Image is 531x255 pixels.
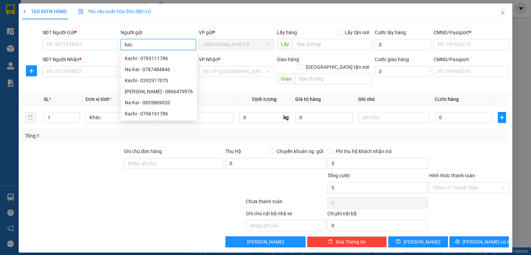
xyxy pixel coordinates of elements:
div: Kachi - 0392917075 [125,77,193,84]
span: Khác [90,112,152,123]
img: icon [78,9,84,15]
label: Cước giao hàng [375,57,409,62]
span: save [396,239,401,245]
span: close [500,10,505,16]
span: Cước hàng [435,96,459,102]
div: Chi phí nội bộ [327,210,428,220]
span: Phí thu hộ khách nhận trả [333,148,394,155]
div: Kachi - 0796161786 [121,108,197,119]
div: Người gửi [121,29,196,36]
span: [PERSON_NAME] [247,238,284,246]
div: [PERSON_NAME] - 0866479976 [125,88,193,95]
button: plus [498,112,506,123]
span: plus [22,9,27,14]
th: Ghi chú [355,93,432,106]
span: [GEOGRAPHIC_DATA] tận nơi [303,63,372,71]
span: Giao [277,73,295,84]
button: printer[PERSON_NAME] và In [449,236,509,247]
span: printer [455,239,460,245]
button: deleteXóa Thông tin [307,236,387,247]
span: Yêu cầu xuất hóa đơn điện tử [78,9,151,14]
span: Giao hàng [277,57,299,62]
button: Close [493,3,512,23]
div: Na Kai - 0835869920 [125,99,193,106]
div: Chưa thanh toán [245,198,326,210]
input: Ghi Chú [358,112,429,123]
input: VD: Bàn, Ghế [162,112,234,123]
span: Đơn vị tính [85,96,111,102]
input: Ghi chú đơn hàng [124,158,224,169]
label: Cước lấy hàng [375,30,406,35]
input: 0 [295,112,353,123]
div: Kachi - 0796161786 [125,110,193,117]
span: Thu Hộ [225,149,241,154]
div: SĐT Người Nhận [43,56,118,63]
label: Hình thức thanh toán [429,173,475,178]
span: plus [498,115,506,120]
span: VP Nhận [199,57,218,62]
button: plus [26,65,37,76]
input: Dọc đường [295,73,372,84]
span: TẠO ĐƠN HÀNG [22,9,67,14]
span: Chuyển khoản ng. gửi [274,148,326,155]
div: CMND/Passport [434,56,509,63]
div: Na Kai - 0835869920 [121,97,197,108]
input: Dọc đường [293,39,372,50]
button: delete [25,112,36,123]
div: VP gửi [199,29,274,36]
div: Tổng: 1 [25,132,205,140]
span: [PERSON_NAME] và In [463,238,511,246]
span: Lấy [277,39,293,50]
div: CMND/Passport [434,29,509,36]
span: Lấy tận nơi [342,29,372,36]
span: Định lượng [252,96,277,102]
input: Nhập ghi chú [246,220,326,231]
span: Xóa Thông tin [336,238,366,246]
input: Cước giao hàng [375,66,431,77]
div: SĐT Người Gửi [43,29,118,36]
div: Kachi - 0793111786 [125,55,193,62]
span: SL [44,96,49,102]
span: Tổng cước [327,173,350,178]
button: [PERSON_NAME] [225,236,305,247]
input: Cước lấy hàng [375,39,431,50]
span: Lấy hàng [277,30,297,35]
div: Kachi - 0392917075 [121,75,197,86]
span: plus [26,68,37,74]
div: Ghi chú nội bộ nhà xe [246,210,326,220]
div: Kachi - 0793111786 [121,53,197,64]
div: Na Kai - 0787484846 [125,66,193,73]
span: [PERSON_NAME] [403,238,440,246]
span: delete [328,239,333,245]
button: save[PERSON_NAME] [388,236,448,247]
span: kg [283,112,290,123]
label: Ghi chú đơn hàng [124,149,162,154]
div: KATHE LAETINA - 0866479976 [121,86,197,97]
div: Na Kai - 0787484846 [121,64,197,75]
span: Giá trị hàng [295,96,321,102]
span: VĂN PHÒNG PHỐ CỔ [203,39,270,50]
